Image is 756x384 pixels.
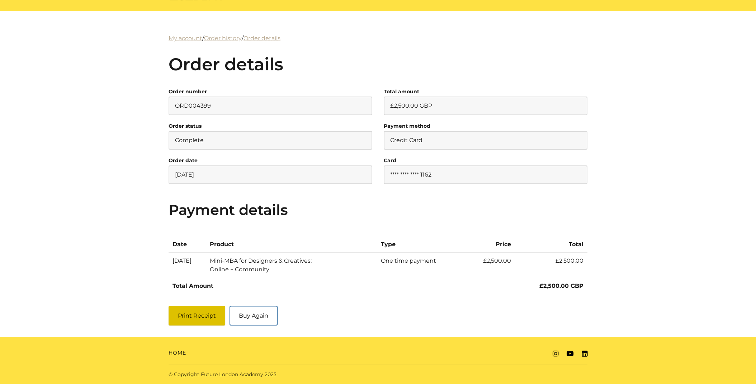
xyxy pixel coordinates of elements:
[384,97,587,115] p: £2,500.00 GBP
[163,371,378,378] div: © Copyright Future London Academy 2025
[173,282,213,289] strong: Total Amount
[169,35,202,42] a: My account
[210,257,325,274] div: Mini-MBA for Designers & Creatives: Online + Community
[169,253,206,278] td: [DATE]
[377,253,465,278] td: One time payment
[377,236,465,253] th: Type
[204,35,242,42] a: Order history
[169,201,587,219] h3: Payment details
[230,306,278,326] a: Buy Again
[163,34,593,326] main: / /
[169,165,372,184] p: [DATE]
[244,35,280,42] a: Order details
[384,131,587,150] p: Credit Card
[169,306,225,326] button: Print Receipt
[465,236,515,253] th: Price
[169,131,372,150] p: Complete
[169,97,372,115] p: ORD004399
[169,123,202,129] strong: Order status
[169,54,587,75] h2: Order details
[539,282,583,289] strong: £2,500.00 GBP
[515,236,587,253] th: Total
[169,88,207,95] strong: Order number
[384,123,430,129] strong: Payment method
[465,253,515,278] td: £2,500.00
[384,157,396,164] strong: Card
[169,236,206,253] th: Date
[384,88,419,95] strong: Total amount
[206,236,377,253] th: Product
[169,157,198,164] strong: Order date
[169,349,186,357] a: Home
[515,253,587,278] td: £2,500.00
